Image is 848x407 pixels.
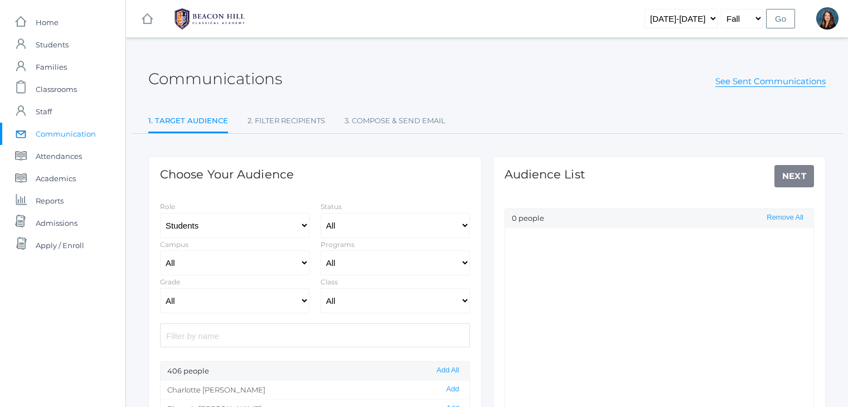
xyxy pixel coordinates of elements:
[443,385,462,394] button: Add
[160,278,180,286] label: Grade
[345,110,445,132] a: 3. Compose & Send Email
[160,323,470,347] input: Filter by name
[763,213,807,222] button: Remove All
[321,240,355,249] label: Programs
[321,278,338,286] label: Class
[36,100,52,123] span: Staff
[505,209,814,228] div: 0 people
[505,168,585,181] h1: Audience List
[36,190,64,212] span: Reports
[715,76,826,87] a: See Sent Communications
[160,240,188,249] label: Campus
[36,212,77,234] span: Admissions
[36,11,59,33] span: Home
[160,202,175,211] label: Role
[433,366,462,375] button: Add All
[161,381,469,400] li: Charlotte [PERSON_NAME]
[168,5,251,33] img: BHCALogos-05-308ed15e86a5a0abce9b8dd61676a3503ac9727e845dece92d48e8588c001991.png
[36,167,76,190] span: Academics
[36,33,69,56] span: Students
[321,202,342,211] label: Status
[36,56,67,78] span: Families
[36,78,77,100] span: Classrooms
[766,9,795,28] input: Go
[161,362,469,381] div: 406 people
[160,168,294,181] h1: Choose Your Audience
[248,110,325,132] a: 2. Filter Recipients
[148,110,228,134] a: 1. Target Audience
[816,7,839,30] div: Heather Mangimelli
[36,234,84,256] span: Apply / Enroll
[36,145,82,167] span: Attendances
[148,70,282,88] h2: Communications
[36,123,96,145] span: Communication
